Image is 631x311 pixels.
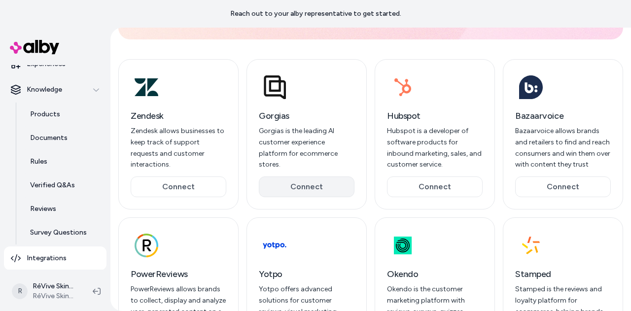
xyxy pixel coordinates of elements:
p: Knowledge [27,85,62,95]
a: Reviews [20,197,106,221]
h3: Gorgias [259,109,354,123]
h3: Hubspot [387,109,483,123]
h3: Stamped [515,267,611,281]
p: Reviews [30,204,56,214]
a: Survey Questions [20,221,106,244]
a: Rules [20,150,106,173]
h3: Okendo [387,267,483,281]
span: RéVive Skincare [33,291,77,301]
a: Verified Q&As [20,173,106,197]
p: Documents [30,133,68,143]
a: Integrations [4,246,106,270]
button: Connect [515,176,611,197]
p: Verified Q&As [30,180,75,190]
a: Products [20,103,106,126]
p: Integrations [27,253,67,263]
p: Zendesk allows businesses to keep track of support requests and customer interactions. [131,126,226,171]
img: alby Logo [10,40,59,54]
p: Survey Questions [30,228,87,238]
h3: Yotpo [259,267,354,281]
span: R [12,283,28,299]
p: Bazaarvoice allows brands and retailers to find and reach consumers and win them over with conten... [515,126,611,171]
p: Reach out to your alby representative to get started. [230,9,401,19]
p: Gorgias is the leading AI customer experience platform for ecommerce stores. [259,126,354,171]
p: Rules [30,157,47,167]
a: Documents [20,126,106,150]
button: RRéVive Skincare ShopifyRéVive Skincare [6,276,85,307]
h3: Zendesk [131,109,226,123]
button: Connect [131,176,226,197]
p: RéVive Skincare Shopify [33,281,77,291]
button: Knowledge [4,78,106,102]
p: Hubspot is a developer of software products for inbound marketing, sales, and customer service. [387,126,483,171]
button: Connect [387,176,483,197]
h3: PowerReviews [131,267,226,281]
h3: Bazaarvoice [515,109,611,123]
p: Products [30,109,60,119]
button: Connect [259,176,354,197]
